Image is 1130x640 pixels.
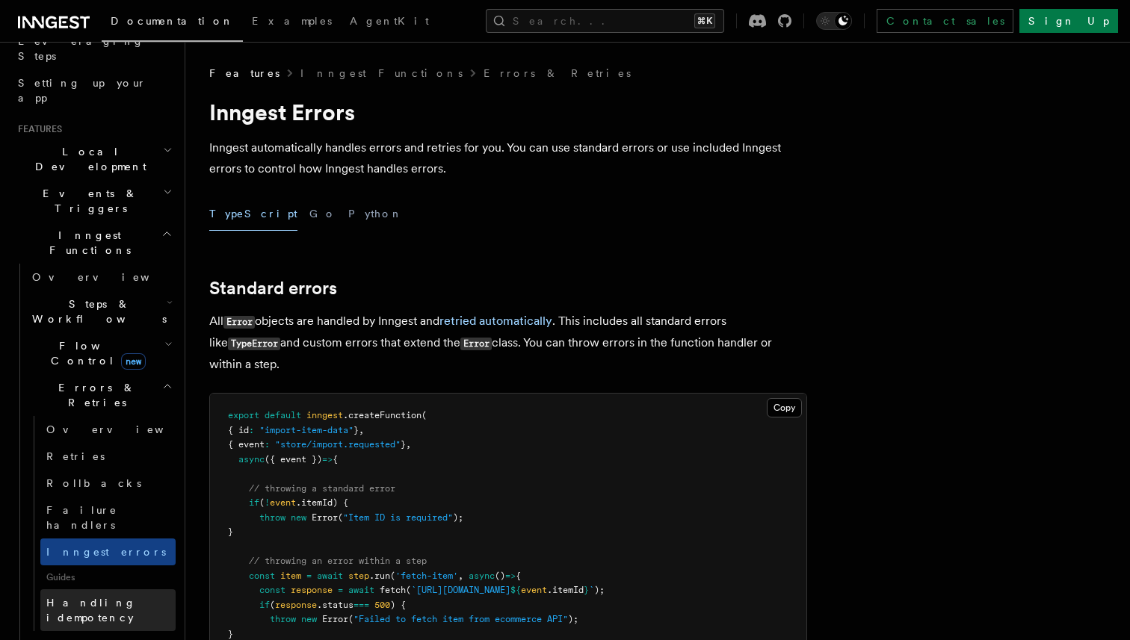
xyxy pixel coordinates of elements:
span: // throwing an error within a step [249,556,427,566]
a: Documentation [102,4,243,42]
span: ${ [510,585,521,595]
span: event [270,497,296,508]
span: .status [317,600,353,610]
span: Error [312,512,338,523]
span: if [259,600,270,610]
a: Inngest errors [40,538,176,565]
span: => [322,454,333,465]
span: Overview [32,271,186,283]
code: TypeError [228,338,280,350]
span: async [238,454,265,465]
span: Failure handlers [46,504,117,531]
span: : [265,439,270,450]
span: ( [270,600,275,610]
span: "Failed to fetch item from ecommerce API" [353,614,568,624]
span: = [338,585,343,595]
span: : [249,425,254,435]
span: Overview [46,423,200,435]
span: , [458,571,463,581]
span: Retries [46,450,105,462]
span: Inngest errors [46,546,166,558]
a: Setting up your app [12,69,176,111]
a: Leveraging Steps [12,28,176,69]
span: => [505,571,516,581]
span: `[URL][DOMAIN_NAME] [411,585,510,595]
span: ! [265,497,270,508]
a: retried automatically [439,314,552,328]
a: Overview [40,416,176,443]
button: Python [348,197,403,231]
span: inngest [306,410,343,420]
span: await [317,571,343,581]
a: Sign Up [1019,9,1118,33]
span: === [353,600,369,610]
span: , [359,425,364,435]
button: Steps & Workflows [26,291,176,332]
span: Flow Control [26,338,164,368]
span: { [333,454,338,465]
span: Features [12,123,62,135]
span: Errors & Retries [26,380,162,410]
span: Error [322,614,348,624]
span: () [495,571,505,581]
span: fetch [380,585,406,595]
span: Handling idempotency [46,597,136,624]
code: Error [223,316,255,329]
span: { event [228,439,265,450]
span: Guides [40,565,176,589]
button: Toggle dark mode [816,12,852,30]
span: "import-item-data" [259,425,353,435]
button: Events & Triggers [12,180,176,222]
button: Flow Controlnew [26,332,176,374]
a: Overview [26,264,176,291]
a: Handling idempotency [40,589,176,631]
a: Contact sales [877,9,1013,33]
span: ); [453,512,463,523]
a: Retries [40,443,176,470]
span: event [521,585,547,595]
span: const [249,571,275,581]
span: ( [259,497,265,508]
span: Documentation [111,15,234,27]
span: Setting up your app [18,77,146,104]
p: Inngest automatically handles errors and retries for you. You can use standard errors or use incl... [209,137,807,179]
span: ) { [390,600,406,610]
p: All objects are handled by Inngest and . This includes all standard errors like and custom errors... [209,311,807,375]
span: 'fetch-item' [395,571,458,581]
button: Go [309,197,336,231]
button: Inngest Functions [12,222,176,264]
span: new [121,353,146,370]
a: Standard errors [209,278,337,299]
a: Examples [243,4,341,40]
span: Steps & Workflows [26,296,167,326]
span: } [228,526,233,537]
button: Search...⌘K [486,9,724,33]
span: new [301,614,317,624]
span: Local Development [12,144,163,174]
span: export [228,410,259,420]
span: .run [369,571,390,581]
span: ({ event }) [265,454,322,465]
span: } [584,585,589,595]
a: Rollbacks [40,470,176,497]
span: step [348,571,369,581]
button: Local Development [12,138,176,180]
span: .itemId [547,585,584,595]
span: ( [390,571,395,581]
span: // throwing a standard error [249,483,395,494]
a: Failure handlers [40,497,176,538]
a: Inngest Functions [300,66,463,81]
a: Errors & Retries [484,66,631,81]
span: throw [259,512,285,523]
span: AgentKit [350,15,429,27]
kbd: ⌘K [694,13,715,28]
span: async [469,571,495,581]
span: const [259,585,285,595]
span: if [249,497,259,508]
span: default [265,410,301,420]
span: Features [209,66,280,81]
span: Examples [252,15,332,27]
span: .createFunction [343,410,422,420]
a: AgentKit [341,4,438,40]
span: ` [589,585,594,595]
